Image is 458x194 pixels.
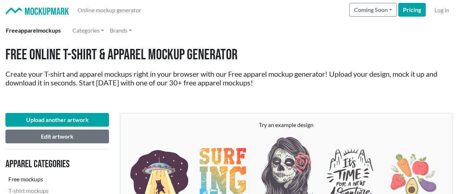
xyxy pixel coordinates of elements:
p: Try an example design [127,121,445,129]
a: Brands [107,23,135,38]
span: apparel [18,27,38,34]
button: Coming Soon [349,3,397,17]
a: Online mockup generator [75,3,144,17]
a: Freeapparelmockups [3,23,64,38]
h3: Apparel categories [5,158,103,170]
img: Mockup Mark [6,8,69,15]
h2: Create your T-shirt and apparel mockups right in your browser with our Free apparel mockup genera... [5,69,453,87]
a: Categories [70,23,107,38]
button: Upload another artwork [5,113,109,127]
h1: Free Online T-shirt & Apparel Mockup Generator [5,46,453,64]
a: Free mockups [5,173,103,185]
button: Edit artwork [5,130,109,143]
a: Log in [432,3,452,17]
a: Pricing [398,3,426,17]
